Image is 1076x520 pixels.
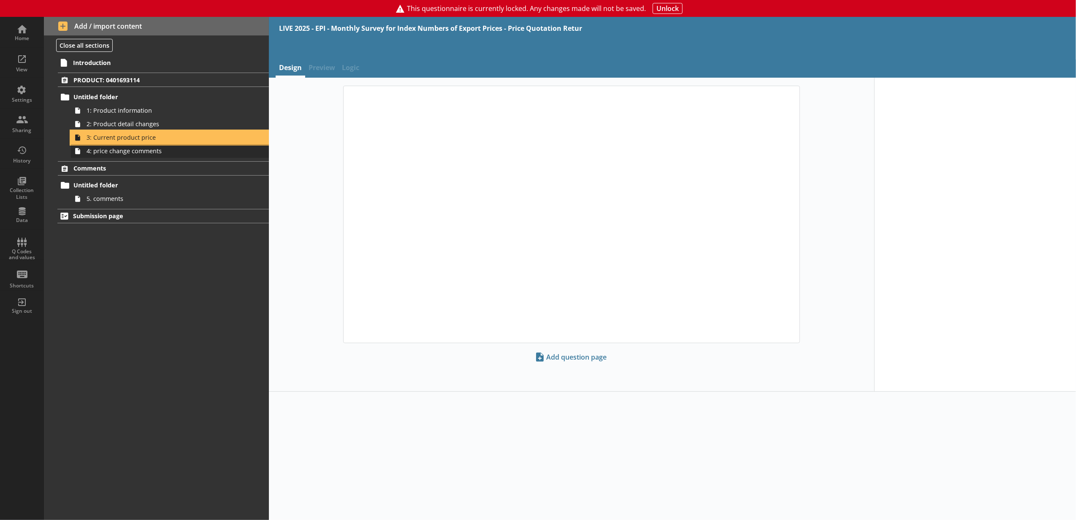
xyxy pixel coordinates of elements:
div: Collection Lists [7,187,37,200]
a: Design [276,60,305,78]
span: 5. comments [87,195,230,203]
div: Shortcuts [7,282,37,289]
span: 3: Current product price [87,133,230,141]
button: Close all sections [56,39,113,52]
div: Sharing [7,127,37,134]
a: 5. comments [71,192,269,206]
button: Add / import content [44,17,269,35]
a: 3: Current product price [71,131,269,144]
li: Untitled folder5. comments [62,179,269,206]
div: LIVE 2025 - EPI - Monthly Survey for Index Numbers of Export Prices - Price Quotation Retur [279,24,582,33]
span: Logic [339,60,363,78]
span: PRODUCT: 0401693114 [73,76,227,84]
a: 1: Product information [71,104,269,117]
button: Add question page [533,350,611,364]
a: Introduction [57,56,269,69]
span: Introduction [73,59,227,67]
span: 1: Product information [87,106,230,114]
span: Add question page [533,350,610,364]
div: Q Codes and values [7,249,37,261]
span: Submission page [73,212,227,220]
div: Home [7,35,37,42]
div: Data [7,217,37,224]
button: Unlock [653,3,683,14]
a: Comments [58,161,269,176]
div: View [7,66,37,73]
a: 4: price change comments [71,144,269,158]
div: Sign out [7,308,37,314]
a: Submission page [57,209,269,223]
div: History [7,157,37,164]
span: Preview [305,60,339,78]
span: Untitled folder [73,93,227,101]
span: Comments [73,164,227,172]
a: 2: Product detail changes [71,117,269,131]
a: Untitled folder [58,90,269,104]
li: CommentsUntitled folder5. comments [44,161,269,206]
span: This questionnaire is currently locked. Any changes made will not be saved. [407,4,646,13]
span: Add / import content [58,22,255,31]
span: 2: Product detail changes [87,120,230,128]
a: Untitled folder [58,179,269,192]
li: PRODUCT: 0401693114Untitled folder1: Product information2: Product detail changes3: Current produ... [44,73,269,157]
span: Untitled folder [73,181,227,189]
div: Settings [7,97,37,103]
span: 4: price change comments [87,147,230,155]
li: Untitled folder1: Product information2: Product detail changes3: Current product price4: price ch... [62,90,269,158]
a: PRODUCT: 0401693114 [58,73,269,87]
